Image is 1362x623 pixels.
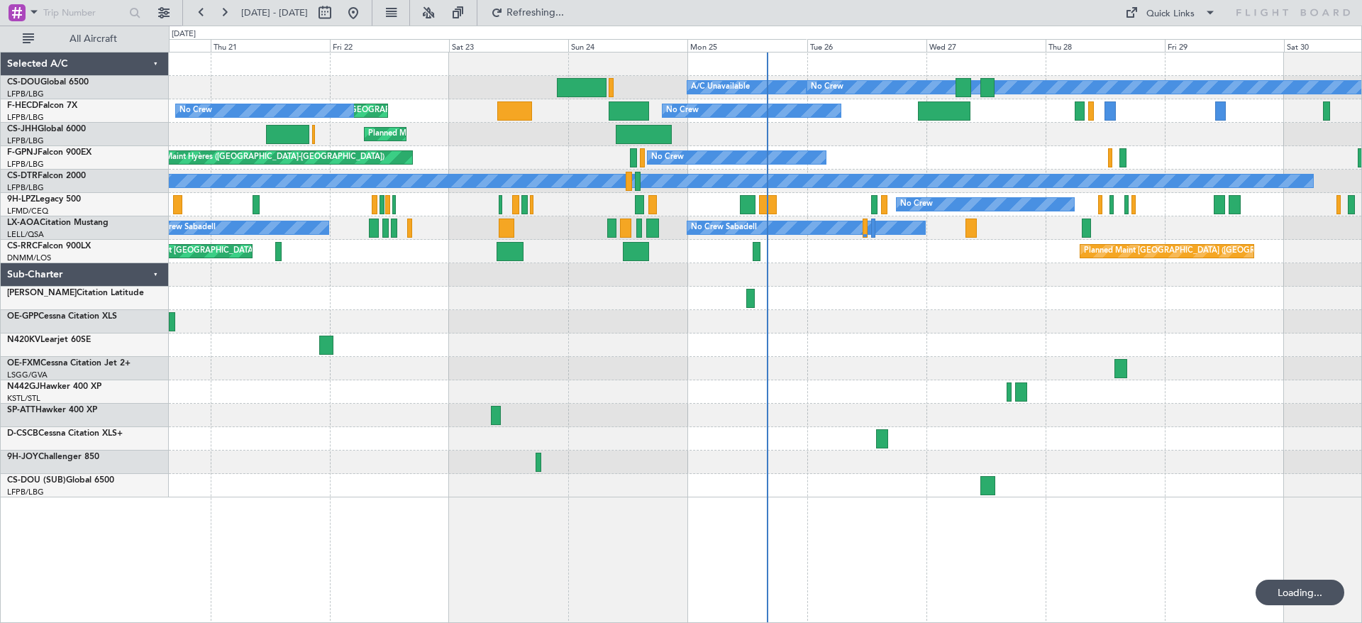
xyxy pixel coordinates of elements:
div: No Crew [651,147,684,168]
div: Sat 23 [449,39,568,52]
a: CS-RRCFalcon 900LX [7,242,91,250]
span: Refreshing... [506,8,565,18]
a: 9H-JOYChallenger 850 [7,453,99,461]
span: CS-RRC [7,242,38,250]
a: LFPB/LBG [7,159,44,170]
span: 9H-JOY [7,453,38,461]
div: Fri 22 [330,39,449,52]
button: Refreshing... [485,1,570,24]
div: Thu 28 [1046,39,1165,52]
button: Quick Links [1118,1,1223,24]
div: Wed 27 [926,39,1046,52]
div: No Crew Sabadell [150,217,216,238]
a: LELL/QSA [7,229,44,240]
a: 9H-LPZLegacy 500 [7,195,81,204]
div: A/C Unavailable [691,77,750,98]
a: D-CSCBCessna Citation XLS+ [7,429,123,438]
div: [DATE] [172,28,196,40]
span: 9H-LPZ [7,195,35,204]
div: Thu 21 [211,39,330,52]
a: LFMD/CEQ [7,206,48,216]
span: [PERSON_NAME] [7,289,77,297]
div: No Crew [811,77,843,98]
a: LFPB/LBG [7,112,44,123]
a: SP-ATTHawker 400 XP [7,406,97,414]
span: N442GJ [7,382,40,391]
span: CS-DTR [7,172,38,180]
a: CS-DTRFalcon 2000 [7,172,86,180]
a: F-GPNJFalcon 900EX [7,148,92,157]
div: No Crew [179,100,212,121]
a: [PERSON_NAME]Citation Latitude [7,289,144,297]
a: KSTL/STL [7,393,40,404]
div: Loading... [1256,580,1344,605]
span: OE-FXM [7,359,40,368]
a: OE-FXMCessna Citation Jet 2+ [7,359,131,368]
a: DNMM/LOS [7,253,51,263]
a: CS-DOUGlobal 6500 [7,78,89,87]
span: F-HECD [7,101,38,110]
a: OE-GPPCessna Citation XLS [7,312,117,321]
button: All Aircraft [16,28,154,50]
span: [DATE] - [DATE] [241,6,308,19]
span: CS-DOU (SUB) [7,476,66,485]
a: LSGG/GVA [7,370,48,380]
span: LX-AOA [7,219,40,227]
span: F-GPNJ [7,148,38,157]
a: N442GJHawker 400 XP [7,382,101,391]
span: D-CSCB [7,429,38,438]
a: LX-AOACitation Mustang [7,219,109,227]
span: All Aircraft [37,34,150,44]
a: N420KVLearjet 60SE [7,336,91,344]
a: LFPB/LBG [7,487,44,497]
div: AOG Maint Hyères ([GEOGRAPHIC_DATA]-[GEOGRAPHIC_DATA]) [145,147,384,168]
span: N420KV [7,336,40,344]
div: Planned Maint [GEOGRAPHIC_DATA] ([GEOGRAPHIC_DATA]) [120,241,343,262]
div: No Crew Sabadell [691,217,757,238]
div: Mon 25 [687,39,807,52]
div: No Crew [900,194,933,215]
a: F-HECDFalcon 7X [7,101,77,110]
div: Fri 29 [1165,39,1284,52]
span: CS-DOU [7,78,40,87]
div: Tue 26 [807,39,926,52]
div: Planned Maint [GEOGRAPHIC_DATA] ([GEOGRAPHIC_DATA]) [368,123,592,145]
div: No Crew [666,100,699,121]
input: Trip Number [43,2,125,23]
div: Sun 24 [568,39,687,52]
span: OE-GPP [7,312,38,321]
a: LFPB/LBG [7,182,44,193]
div: Planned Maint [GEOGRAPHIC_DATA] ([GEOGRAPHIC_DATA]) [1084,241,1307,262]
span: CS-JHH [7,125,38,133]
a: LFPB/LBG [7,136,44,146]
div: Quick Links [1146,7,1195,21]
a: CS-DOU (SUB)Global 6500 [7,476,114,485]
a: LFPB/LBG [7,89,44,99]
span: SP-ATT [7,406,35,414]
a: CS-JHHGlobal 6000 [7,125,86,133]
